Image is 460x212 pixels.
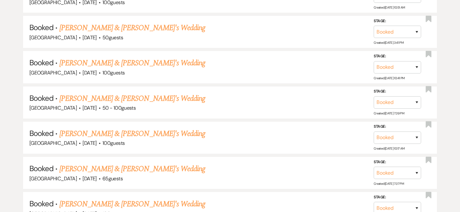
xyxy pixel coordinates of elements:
a: [PERSON_NAME] & [PERSON_NAME]'s Wedding [59,198,205,210]
span: Booked [29,128,53,138]
span: [DATE] [83,140,96,146]
span: [GEOGRAPHIC_DATA] [29,175,77,182]
span: 100 guests [102,140,125,146]
span: [GEOGRAPHIC_DATA] [29,105,77,111]
span: [GEOGRAPHIC_DATA] [29,34,77,41]
span: Booked [29,22,53,32]
a: [PERSON_NAME] & [PERSON_NAME]'s Wedding [59,22,205,34]
span: 50 - 100 guests [102,105,136,111]
span: 50 guests [102,34,123,41]
label: Stage: [374,18,421,25]
label: Stage: [374,53,421,60]
span: Booked [29,93,53,103]
span: [DATE] [83,69,96,76]
label: Stage: [374,194,421,201]
a: [PERSON_NAME] & [PERSON_NAME]'s Wedding [59,163,205,175]
span: Created: [DATE] 7:39 PM [374,111,404,115]
span: Created: [DATE] 3:41 PM [374,41,403,45]
span: [DATE] [83,105,96,111]
span: Booked [29,164,53,173]
span: [DATE] [83,175,96,182]
a: [PERSON_NAME] & [PERSON_NAME]'s Wedding [59,93,205,104]
span: 100 guests [102,69,125,76]
a: [PERSON_NAME] & [PERSON_NAME]'s Wedding [59,57,205,69]
span: [DATE] [83,34,96,41]
span: [GEOGRAPHIC_DATA] [29,69,77,76]
span: [GEOGRAPHIC_DATA] [29,140,77,146]
span: Created: [DATE] 10:17 AM [374,146,404,151]
label: Stage: [374,88,421,95]
span: Booked [29,199,53,209]
span: Created: [DATE] 10:51 AM [374,5,405,10]
a: [PERSON_NAME] & [PERSON_NAME]'s Wedding [59,128,205,139]
span: 65 guests [102,175,123,182]
span: Created: [DATE] 10:41 PM [374,76,404,80]
label: Stage: [374,158,421,165]
label: Stage: [374,123,421,130]
span: Created: [DATE] 7:37 PM [374,182,404,186]
span: Booked [29,58,53,67]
